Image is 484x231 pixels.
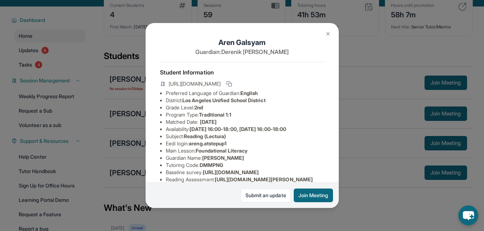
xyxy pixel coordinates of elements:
li: Main Lesson : [166,147,324,154]
li: Subject : [166,133,324,140]
li: Matched Date: [166,118,324,126]
span: DMMPNG [200,162,223,168]
h1: Aren Galsyam [160,37,324,47]
li: Tutoring Code : [166,162,324,169]
h4: Student Information [160,68,324,77]
span: Los Angeles Unified School District [182,97,265,103]
span: areng.atstepup1 [189,140,227,146]
span: [PERSON_NAME] [202,155,244,161]
button: Join Meeting [294,189,333,202]
span: [DATE] 16:00-18:00, [DATE] 16:00-18:00 [190,126,286,132]
span: English [240,90,258,96]
button: Copy link [225,80,234,88]
img: Close Icon [325,31,331,37]
span: 2nd [194,104,203,110]
span: Foundational Literacy [196,148,247,154]
span: [URL][DOMAIN_NAME][PERSON_NAME] [215,176,313,182]
span: [URL][DOMAIN_NAME] [203,169,259,175]
li: District: [166,97,324,104]
li: Availability: [166,126,324,133]
a: Submit an update [241,189,291,202]
span: Reading (Lectura) [184,133,226,139]
li: Baseline survey : [166,169,324,176]
span: [DATE] [200,119,217,125]
li: Grade Level: [166,104,324,111]
li: Guardian Name : [166,154,324,162]
li: Reading Assessment : [166,176,324,183]
span: [URL][DOMAIN_NAME] [169,80,221,87]
li: Program Type: [166,111,324,118]
li: Preferred Language of Guardian: [166,90,324,97]
span: Traditional 1:1 [199,112,231,118]
p: Guardian: Derenik [PERSON_NAME] [160,47,324,56]
button: chat-button [458,205,478,225]
li: Eedi login : [166,140,324,147]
